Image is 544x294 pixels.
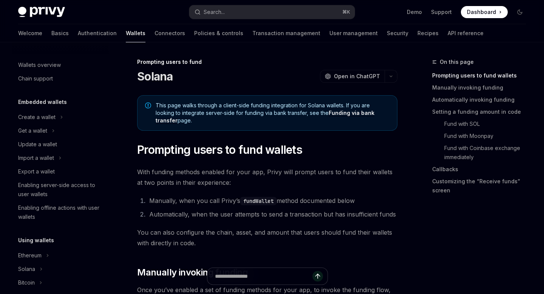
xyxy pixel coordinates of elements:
a: Fund with Moonpay [432,130,532,142]
a: Chain support [12,72,109,85]
li: Manually, when you call Privy’s method documented below [147,195,397,206]
a: Welcome [18,24,42,42]
button: Toggle Create a wallet section [12,110,109,124]
span: Prompting users to fund wallets [137,143,302,156]
h5: Using wallets [18,236,54,245]
span: Dashboard [467,8,496,16]
code: fundWallet [240,197,277,205]
a: Enabling offline actions with user wallets [12,201,109,224]
div: Solana [18,265,35,274]
a: Demo [407,8,422,16]
button: Open in ChatGPT [320,70,385,83]
img: dark logo [18,7,65,17]
a: Transaction management [252,24,320,42]
a: Prompting users to fund wallets [432,70,532,82]
a: Automatically invoking funding [432,94,532,106]
a: Fund with SOL [432,118,532,130]
button: Toggle Bitcoin section [12,276,109,289]
a: Authentication [78,24,117,42]
a: Recipes [417,24,439,42]
a: Customizing the “Receive funds” screen [432,175,532,197]
a: Update a wallet [12,138,109,151]
span: With funding methods enabled for your app, Privy will prompt users to fund their wallets at two p... [137,167,397,188]
button: Toggle Solana section [12,262,109,276]
div: Chain support [18,74,53,83]
h1: Solana [137,70,173,83]
a: API reference [448,24,484,42]
a: User management [329,24,378,42]
a: Wallets overview [12,58,109,72]
a: Policies & controls [194,24,243,42]
div: Search... [204,8,225,17]
a: Enabling server-side access to user wallets [12,178,109,201]
svg: Note [145,102,151,108]
a: Setting a funding amount in code [432,106,532,118]
a: Dashboard [461,6,508,18]
div: Wallets overview [18,60,61,70]
span: Open in ChatGPT [334,73,380,80]
span: This page walks through a client-side funding integration for Solana wallets. If you are looking ... [156,102,389,124]
div: Prompting users to fund [137,58,397,66]
span: On this page [440,57,474,67]
button: Toggle Ethereum section [12,249,109,262]
div: Update a wallet [18,140,57,149]
div: Get a wallet [18,126,47,135]
a: Wallets [126,24,145,42]
a: Export a wallet [12,165,109,178]
div: Bitcoin [18,278,35,287]
a: Basics [51,24,69,42]
a: Callbacks [432,163,532,175]
li: Automatically, when the user attempts to send a transaction but has insufficient funds [147,209,397,220]
button: Toggle Import a wallet section [12,151,109,165]
div: Create a wallet [18,113,56,122]
button: Open search [189,5,354,19]
a: Security [387,24,408,42]
button: Toggle dark mode [514,6,526,18]
a: Fund with Coinbase exchange immediately [432,142,532,163]
a: Connectors [155,24,185,42]
a: Support [431,8,452,16]
a: Manually invoking funding [432,82,532,94]
button: Send message [312,271,323,282]
h5: Embedded wallets [18,97,67,107]
div: Export a wallet [18,167,55,176]
button: Toggle Get a wallet section [12,124,109,138]
div: Ethereum [18,251,42,260]
input: Ask a question... [215,268,312,285]
span: ⌘ K [342,9,350,15]
div: Enabling offline actions with user wallets [18,203,104,221]
div: Import a wallet [18,153,54,162]
div: Enabling server-side access to user wallets [18,181,104,199]
span: You can also configure the chain, asset, and amount that users should fund their wallets with dir... [137,227,397,248]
